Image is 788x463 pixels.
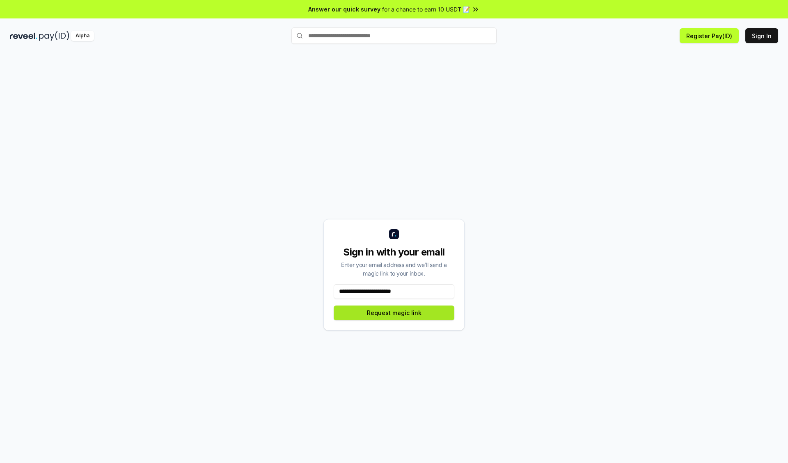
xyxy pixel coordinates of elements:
div: Alpha [71,31,94,41]
img: logo_small [389,229,399,239]
button: Request magic link [334,306,454,320]
span: Answer our quick survey [308,5,380,14]
img: reveel_dark [10,31,37,41]
img: pay_id [39,31,69,41]
div: Enter your email address and we’ll send a magic link to your inbox. [334,260,454,278]
div: Sign in with your email [334,246,454,259]
button: Register Pay(ID) [680,28,739,43]
span: for a chance to earn 10 USDT 📝 [382,5,470,14]
button: Sign In [745,28,778,43]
